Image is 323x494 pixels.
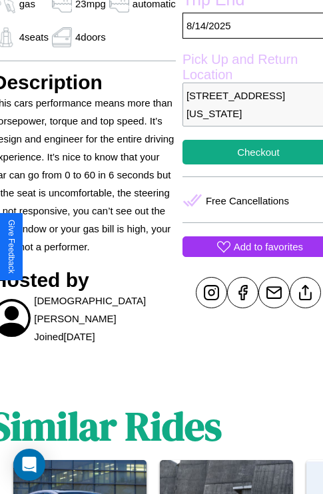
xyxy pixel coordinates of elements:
div: Give Feedback [7,220,16,274]
p: Add to favorites [234,238,303,256]
img: gas [49,27,75,47]
p: [DEMOGRAPHIC_DATA] [PERSON_NAME] [34,292,176,328]
p: 4 doors [75,28,106,46]
p: 4 seats [19,28,49,46]
div: Open Intercom Messenger [13,449,45,481]
p: Free Cancellations [206,192,289,210]
p: Joined [DATE] [34,328,95,346]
